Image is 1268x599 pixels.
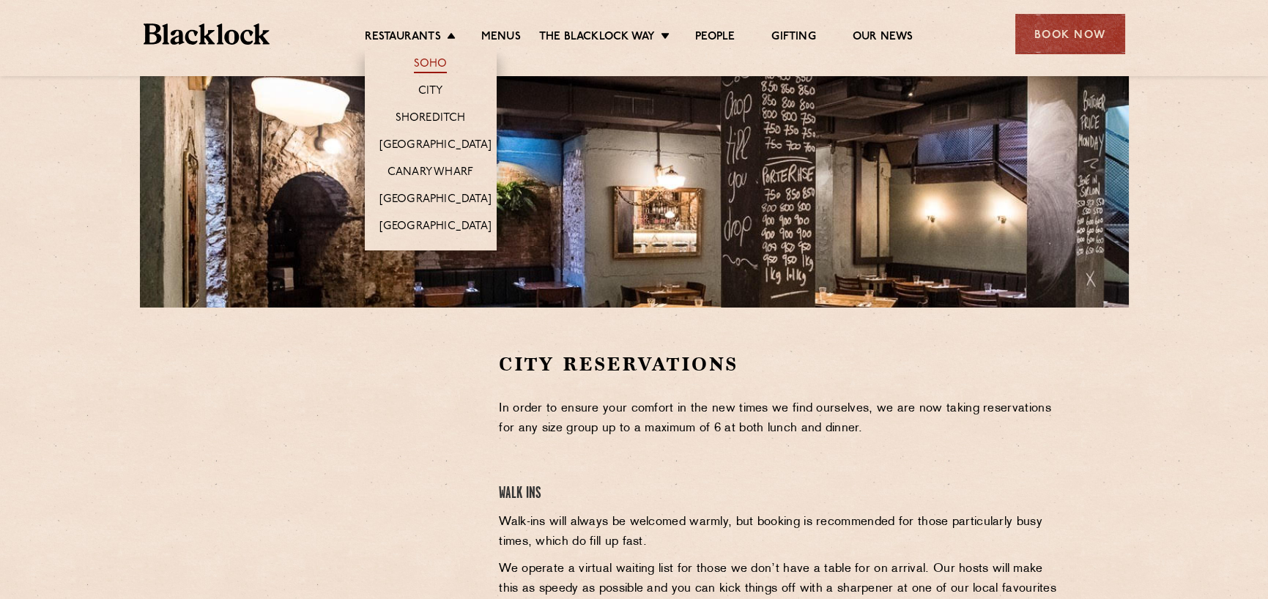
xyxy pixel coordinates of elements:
a: [GEOGRAPHIC_DATA] [379,193,492,209]
a: Shoreditch [396,111,466,127]
p: Walk-ins will always be welcomed warmly, but booking is recommended for those particularly busy t... [499,513,1061,552]
a: Restaurants [365,30,441,46]
a: Soho [414,57,448,73]
a: [GEOGRAPHIC_DATA] [379,138,492,155]
a: City [418,84,443,100]
iframe: OpenTable make booking widget [260,351,424,572]
img: BL_Textured_Logo-footer-cropped.svg [144,23,270,45]
a: Our News [853,30,913,46]
a: [GEOGRAPHIC_DATA] [379,220,492,236]
a: People [695,30,735,46]
a: Gifting [771,30,815,46]
h2: City Reservations [499,351,1061,377]
div: Book Now [1015,14,1125,54]
a: Canary Wharf [388,165,473,182]
p: In order to ensure your comfort in the new times we find ourselves, we are now taking reservation... [499,399,1061,439]
a: The Blacklock Way [539,30,655,46]
h4: Walk Ins [499,484,1061,504]
a: Menus [481,30,521,46]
